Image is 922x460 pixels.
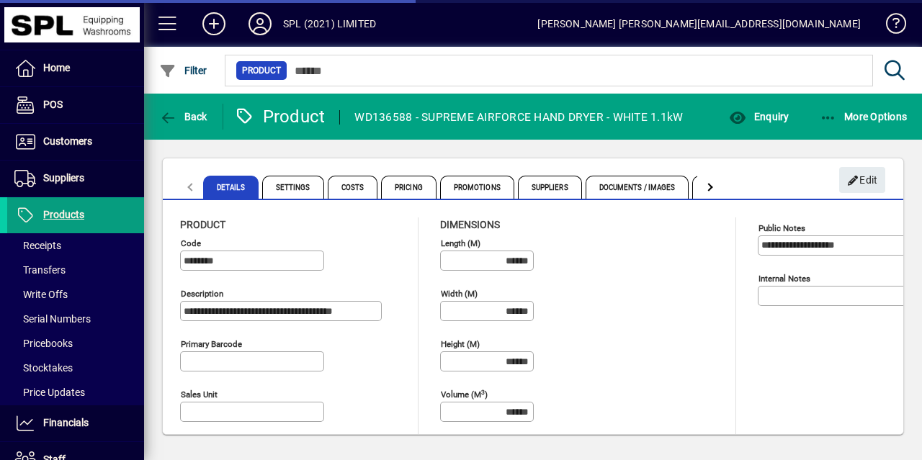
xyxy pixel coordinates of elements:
[729,111,789,122] span: Enquiry
[441,339,480,349] mat-label: Height (m)
[181,289,223,299] mat-label: Description
[328,176,378,199] span: Costs
[875,3,904,50] a: Knowledge Base
[159,111,207,122] span: Back
[14,313,91,325] span: Serial Numbers
[191,11,237,37] button: Add
[242,63,281,78] span: Product
[43,135,92,147] span: Customers
[441,289,478,299] mat-label: Width (m)
[381,176,437,199] span: Pricing
[262,176,324,199] span: Settings
[441,389,488,400] mat-label: Volume (m )
[518,176,582,199] span: Suppliers
[7,258,144,282] a: Transfers
[14,240,61,251] span: Receipts
[14,387,85,398] span: Price Updates
[847,168,878,192] span: Edit
[181,389,218,400] mat-label: Sales unit
[440,176,514,199] span: Promotions
[14,338,73,349] span: Pricebooks
[7,50,144,86] a: Home
[7,124,144,160] a: Customers
[43,172,84,184] span: Suppliers
[43,209,84,220] span: Products
[758,274,810,284] mat-label: Internal Notes
[441,238,480,248] mat-label: Length (m)
[156,58,211,84] button: Filter
[181,238,201,248] mat-label: Code
[586,176,689,199] span: Documents / Images
[159,65,207,76] span: Filter
[816,104,911,130] button: More Options
[7,161,144,197] a: Suppliers
[14,264,66,276] span: Transfers
[181,339,242,349] mat-label: Primary barcode
[180,219,225,230] span: Product
[7,233,144,258] a: Receipts
[725,104,792,130] button: Enquiry
[234,105,326,128] div: Product
[144,104,223,130] app-page-header-button: Back
[7,380,144,405] a: Price Updates
[7,331,144,356] a: Pricebooks
[43,417,89,428] span: Financials
[7,405,144,441] a: Financials
[758,223,805,233] mat-label: Public Notes
[537,12,861,35] div: [PERSON_NAME] [PERSON_NAME][EMAIL_ADDRESS][DOMAIN_NAME]
[14,362,73,374] span: Stocktakes
[237,11,283,37] button: Profile
[43,99,63,110] span: POS
[203,176,259,199] span: Details
[7,87,144,123] a: POS
[7,307,144,331] a: Serial Numbers
[43,62,70,73] span: Home
[354,106,683,129] div: WD136588 - SUPREME AIRFORCE HAND DRYER - WHITE 1.1kW
[820,111,908,122] span: More Options
[481,388,485,395] sup: 3
[7,282,144,307] a: Write Offs
[7,356,144,380] a: Stocktakes
[14,289,68,300] span: Write Offs
[283,12,376,35] div: SPL (2021) LIMITED
[440,219,500,230] span: Dimensions
[156,104,211,130] button: Back
[839,167,885,193] button: Edit
[692,176,773,199] span: Custom Fields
